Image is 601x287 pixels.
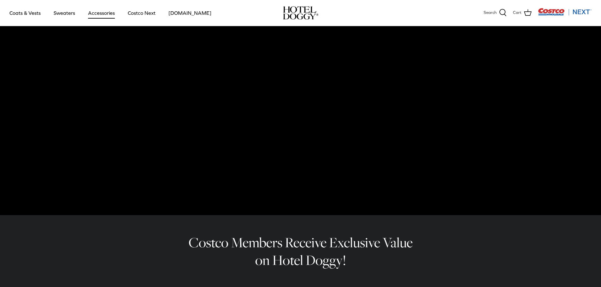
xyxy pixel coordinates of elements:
a: hoteldoggy.com hoteldoggycom [283,6,318,20]
a: Search [484,9,507,17]
span: Search [484,9,497,16]
a: Coats & Vests [4,2,46,24]
img: Costco Next [538,8,592,16]
a: Sweaters [48,2,81,24]
a: [DOMAIN_NAME] [163,2,217,24]
a: Accessories [82,2,121,24]
a: Visit Costco Next [538,12,592,17]
h2: Costco Members Receive Exclusive Value on Hotel Doggy! [184,234,417,269]
a: Cart [513,9,532,17]
span: Cart [513,9,521,16]
a: Costco Next [122,2,161,24]
img: hoteldoggycom [283,6,318,20]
